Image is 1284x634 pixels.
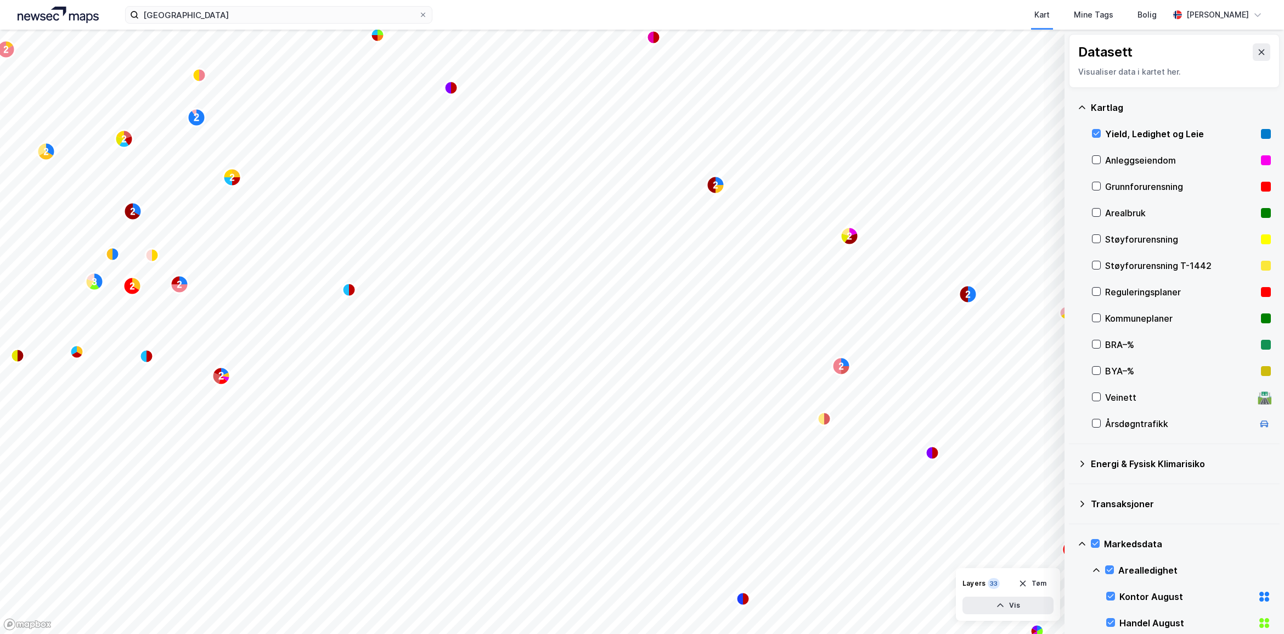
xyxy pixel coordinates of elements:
[1105,391,1253,404] div: Veinett
[1229,581,1284,634] div: Kontrollprogram for chat
[139,7,419,23] input: Søk på adresse, matrikkel, gårdeiere, leietakere eller personer
[1105,259,1257,272] div: Støyforurensning T-1442
[171,276,188,293] div: Map marker
[1105,154,1257,167] div: Anleggseiendom
[1060,306,1073,319] div: Map marker
[122,134,127,144] text: 2
[1137,8,1157,21] div: Bolig
[1091,497,1271,510] div: Transaksjoner
[1105,364,1257,378] div: BYA–%
[3,618,52,631] a: Mapbox homepage
[1186,8,1249,21] div: [PERSON_NAME]
[188,109,205,126] div: Map marker
[847,232,852,241] text: 2
[223,169,241,186] div: Map marker
[1105,417,1253,430] div: Årsdøgntrafikk
[1105,338,1257,351] div: BRA–%
[1034,8,1050,21] div: Kart
[1062,541,1080,558] div: Map marker
[1011,575,1054,592] button: Tøm
[1078,65,1270,78] div: Visualiser data i kartet her.
[962,579,985,588] div: Layers
[988,578,1000,589] div: 33
[70,345,83,358] div: Map marker
[962,597,1054,614] button: Vis
[230,173,235,182] text: 2
[1105,206,1257,220] div: Arealbruk
[212,367,230,385] div: Map marker
[106,248,119,261] div: Map marker
[1229,581,1284,634] iframe: Chat Widget
[124,203,142,220] div: Map marker
[193,69,206,82] div: Map marker
[145,249,159,262] div: Map marker
[818,412,831,425] div: Map marker
[194,112,199,123] text: 2
[130,282,135,291] text: 2
[342,283,356,296] div: Map marker
[1104,537,1271,551] div: Markedsdata
[1105,180,1257,193] div: Grunnforurensning
[713,181,718,190] text: 2
[1257,390,1272,405] div: 🛣️
[1105,312,1257,325] div: Kommuneplaner
[1119,616,1253,630] div: Handel August
[37,143,55,160] div: Map marker
[86,273,103,290] div: Map marker
[371,29,384,42] div: Map marker
[1119,590,1253,603] div: Kontor August
[647,31,660,44] div: Map marker
[218,371,224,381] text: 2
[92,277,97,287] text: 3
[1078,43,1133,61] div: Datasett
[966,290,971,299] text: 2
[707,176,724,194] div: Map marker
[131,207,136,216] text: 2
[1091,101,1271,114] div: Kartlag
[1118,564,1271,577] div: Arealledighet
[1105,127,1257,141] div: Yield, Ledighet og Leie
[839,362,844,371] text: 2
[123,277,141,295] div: Map marker
[1105,285,1257,299] div: Reguleringsplaner
[1091,457,1271,470] div: Energi & Fysisk Klimarisiko
[18,7,99,23] img: logo.a4113a55bc3d86da70a041830d287a7e.svg
[444,81,458,94] div: Map marker
[1074,8,1113,21] div: Mine Tags
[177,280,182,289] text: 2
[736,592,750,605] div: Map marker
[841,227,858,245] div: Map marker
[115,130,133,148] div: Map marker
[1105,233,1257,246] div: Støyforurensning
[44,147,49,156] text: 2
[959,285,977,303] div: Map marker
[832,357,850,375] div: Map marker
[4,45,9,54] text: 2
[926,446,939,459] div: Map marker
[11,349,24,362] div: Map marker
[140,350,153,363] div: Map marker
